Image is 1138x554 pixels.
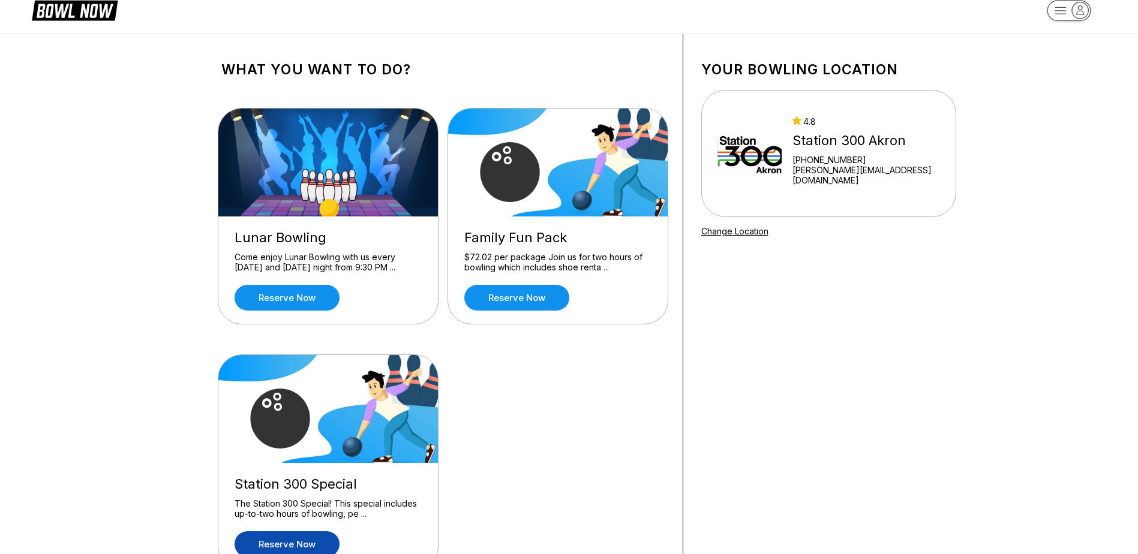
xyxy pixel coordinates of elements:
[464,285,569,311] a: Reserve now
[235,498,422,519] div: The Station 300 Special! This special includes up-to-two hours of bowling, pe ...
[218,355,439,463] img: Station 300 Special
[448,109,669,216] img: Family Fun Pack
[235,230,422,246] div: Lunar Bowling
[792,155,940,165] div: [PHONE_NUMBER]
[221,61,665,78] h1: What you want to do?
[235,476,422,492] div: Station 300 Special
[464,252,651,273] div: $72.02 per package Join us for two hours of bowling which includes shoe renta ...
[464,230,651,246] div: Family Fun Pack
[792,133,940,149] div: Station 300 Akron
[218,109,439,216] img: Lunar Bowling
[701,226,768,236] a: Change Location
[792,165,940,185] a: [PERSON_NAME][EMAIL_ADDRESS][DOMAIN_NAME]
[235,252,422,273] div: Come enjoy Lunar Bowling with us every [DATE] and [DATE] night from 9:30 PM ...
[717,109,782,198] img: Station 300 Akron
[792,116,940,127] div: 4.8
[235,285,340,311] a: Reserve now
[701,61,956,78] h1: Your bowling location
